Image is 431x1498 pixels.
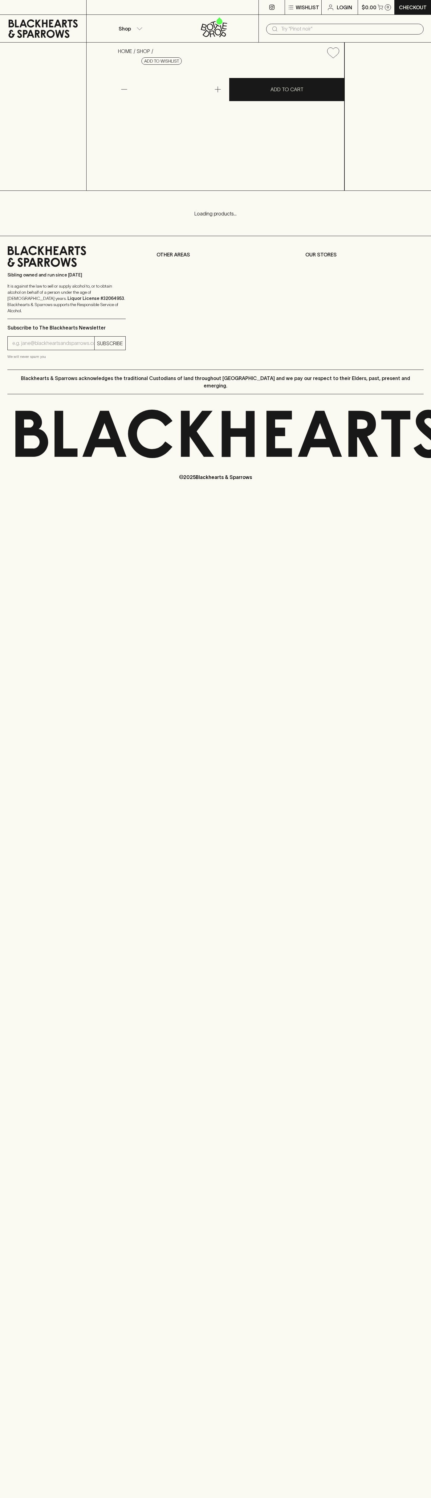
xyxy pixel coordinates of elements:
p: Blackhearts & Sparrows acknowledges the traditional Custodians of land throughout [GEOGRAPHIC_DAT... [12,374,419,389]
p: Checkout [399,4,427,11]
p: $0.00 [362,4,376,11]
p: Sibling owned and run since [DATE] [7,272,126,278]
button: ADD TO CART [229,78,344,101]
strong: Liquor License #32064953 [67,296,124,301]
p: ADD TO CART [270,86,303,93]
p: Subscribe to The Blackhearts Newsletter [7,324,126,331]
a: SHOP [137,48,150,54]
p: Shop [119,25,131,32]
img: 76744.png [113,63,344,190]
p: We will never spam you [7,354,126,360]
p: OUR STORES [305,251,424,258]
p: ⠀ [87,4,92,11]
p: OTHER AREAS [157,251,275,258]
button: Add to wishlist [141,57,182,65]
a: HOME [118,48,132,54]
p: 0 [387,6,389,9]
p: Loading products... [6,210,425,217]
button: Shop [87,15,173,42]
p: It is against the law to sell or supply alcohol to, or to obtain alcohol on behalf of a person un... [7,283,126,314]
button: Add to wishlist [325,45,342,61]
input: e.g. jane@blackheartsandsparrows.com.au [12,338,94,348]
input: Try "Pinot noir" [281,24,419,34]
p: Login [337,4,352,11]
p: Wishlist [296,4,319,11]
p: SUBSCRIBE [97,340,123,347]
button: SUBSCRIBE [95,337,125,350]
